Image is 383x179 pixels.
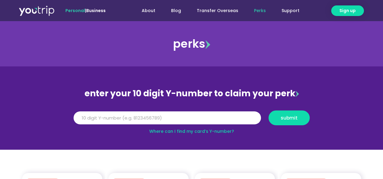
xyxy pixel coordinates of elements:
a: Sign up [331,5,364,16]
a: About [134,5,163,16]
a: Blog [163,5,189,16]
a: Business [86,8,106,14]
div: enter your 10 digit Y-number to claim your perk [71,86,313,101]
a: Perks [246,5,274,16]
a: Where can I find my card’s Y-number? [149,128,234,134]
button: submit [269,110,310,125]
span: Sign up [339,8,356,14]
span: Personal [65,8,85,14]
nav: Menu [122,5,307,16]
a: Transfer Overseas [189,5,246,16]
form: Y Number [74,110,310,130]
input: 10 digit Y-number (e.g. 8123456789) [74,111,261,125]
span: | [65,8,106,14]
a: Support [274,5,307,16]
span: submit [281,116,298,120]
